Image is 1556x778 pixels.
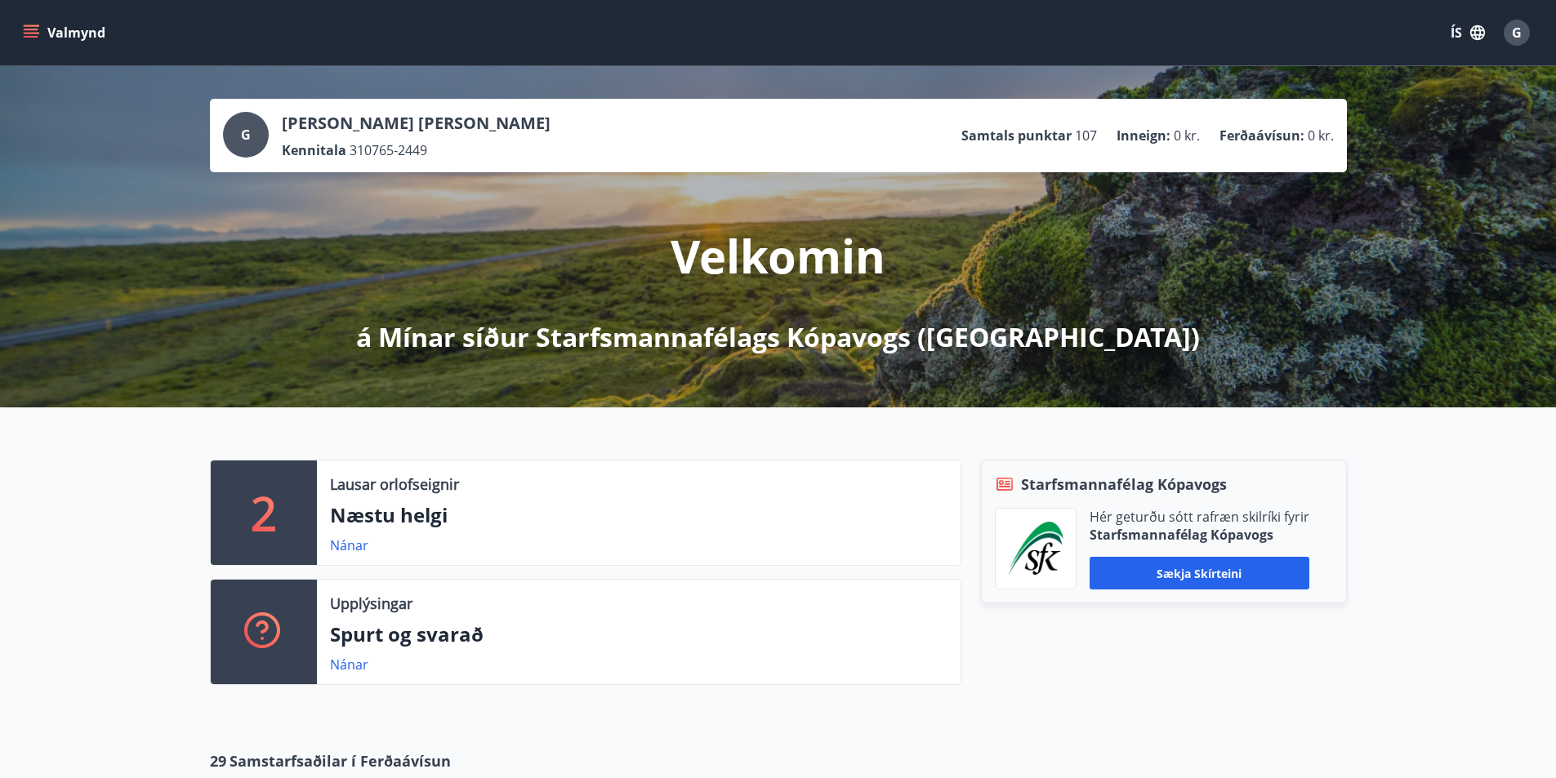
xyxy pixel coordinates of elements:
button: Sækja skírteini [1090,557,1309,589]
a: Nánar [330,656,368,674]
span: 0 kr. [1308,127,1334,144]
p: á Mínar síður Starfsmannafélags Kópavogs ([GEOGRAPHIC_DATA]) [356,319,1200,355]
p: 2 [251,482,277,544]
a: Nánar [330,536,368,554]
span: Starfsmannafélag Kópavogs [1021,473,1227,495]
p: Starfsmannafélag Kópavogs [1090,526,1309,544]
p: Velkomin [671,225,885,287]
span: 0 kr. [1174,127,1200,144]
p: Lausar orlofseignir [330,473,459,495]
p: Næstu helgi [330,501,947,529]
p: Kennitala [282,141,346,159]
p: Ferðaávísun : [1219,127,1304,144]
p: [PERSON_NAME] [PERSON_NAME] [282,112,551,135]
button: menu [20,18,112,47]
span: 107 [1075,127,1097,144]
p: Spurt og svarað [330,620,947,648]
img: x5MjQkxwhnYn6YREZUTEa9Q4KsBUeQdWGts9Dj4O.png [1008,522,1063,576]
button: ÍS [1442,18,1494,47]
p: Hér geturðu sótt rafræn skilríki fyrir [1090,508,1309,526]
span: 29 [210,750,226,771]
span: G [241,126,251,144]
span: 310765-2449 [350,141,427,159]
button: G [1497,13,1536,52]
p: Samtals punktar [961,127,1072,144]
span: G [1512,24,1522,42]
p: Inneign : [1117,127,1170,144]
span: Samstarfsaðilar í Ferðaávísun [230,750,451,771]
p: Upplýsingar [330,593,412,614]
